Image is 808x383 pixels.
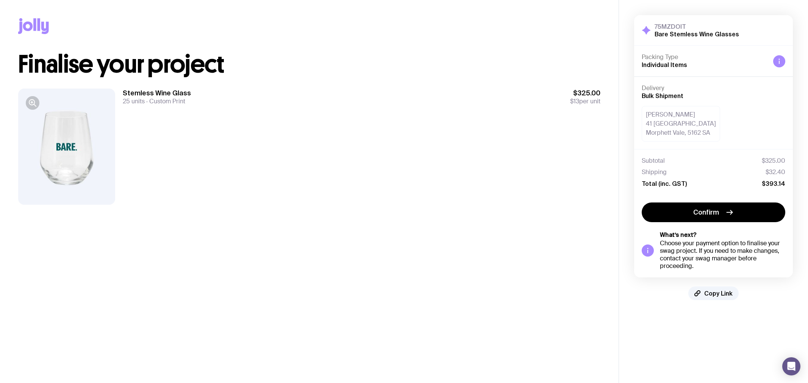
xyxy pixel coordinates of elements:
[762,180,785,187] span: $393.14
[123,89,191,98] h3: Stemless Wine Glass
[145,97,185,105] span: Custom Print
[18,52,600,76] h1: Finalise your project
[762,157,785,165] span: $325.00
[642,157,665,165] span: Subtotal
[693,208,719,217] span: Confirm
[704,290,733,297] span: Copy Link
[660,231,785,239] h5: What’s next?
[642,92,683,99] span: Bulk Shipment
[642,202,785,222] button: Confirm
[642,84,785,92] h4: Delivery
[123,97,145,105] span: 25 units
[688,286,739,300] button: Copy Link
[642,61,687,68] span: Individual Items
[766,168,785,176] span: $32.40
[642,168,667,176] span: Shipping
[642,180,687,187] span: Total (inc. GST)
[642,106,720,142] div: [PERSON_NAME] 41 [GEOGRAPHIC_DATA] Morphett Vale, 5162 SA
[570,89,600,98] span: $325.00
[782,357,800,375] div: Open Intercom Messenger
[570,98,600,105] span: per unit
[570,97,579,105] span: $13
[660,240,785,270] div: Choose your payment option to finalise your swag project. If you need to make changes, contact yo...
[655,23,739,30] h3: 75MZDOIT
[655,30,739,38] h2: Bare Stemless Wine Glasses
[642,53,767,61] h4: Packing Type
